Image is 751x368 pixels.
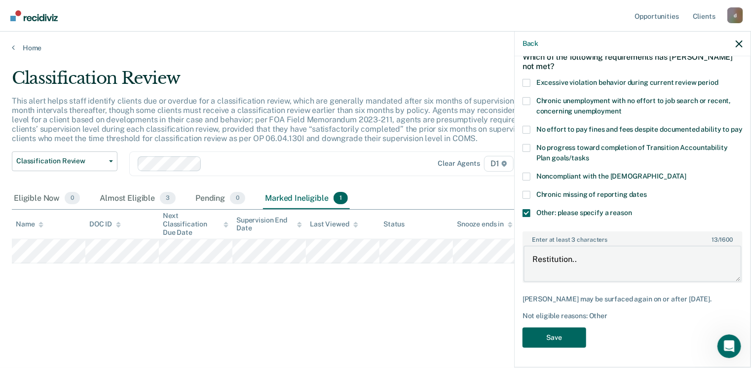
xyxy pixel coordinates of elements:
span: Classification Review [16,157,105,165]
div: Almost Eligible [98,188,178,210]
span: 3 [160,192,176,205]
span: D1 [484,156,514,172]
img: Recidiviz [10,10,58,21]
label: Enter at least 3 characters [524,232,742,243]
button: Profile dropdown button [727,7,743,23]
div: Last Viewed [310,220,358,228]
textarea: Restitution.. [524,246,742,282]
span: 0 [230,192,245,205]
button: Save [523,328,586,348]
span: No progress toward completion of Transition Accountability Plan goals/tasks [536,144,728,162]
div: Not eligible reasons: Other [523,312,743,320]
div: Which of the following requirements has [PERSON_NAME] not met? [523,44,743,79]
span: Other: please specify a reason [536,209,632,217]
span: Excessive violation behavior during current review period [536,78,718,86]
span: 13 [712,236,718,243]
span: 1 [334,192,348,205]
span: Chronic missing of reporting dates [536,190,647,198]
div: Name [16,220,43,228]
div: Marked Ineligible [263,188,350,210]
div: Clear agents [438,159,480,168]
div: Eligible Now [12,188,82,210]
p: This alert helps staff identify clients due or overdue for a classification review, which are gen... [12,96,572,144]
div: [PERSON_NAME] may be surfaced again on or after [DATE]. [523,295,743,303]
div: Pending [193,188,247,210]
span: Chronic unemployment with no effort to job search or recent, concerning unemployment [536,97,731,115]
span: No effort to pay fines and fees despite documented ability to pay [536,125,743,133]
span: / 1600 [712,236,733,243]
span: Noncompliant with the [DEMOGRAPHIC_DATA] [536,172,686,180]
iframe: Intercom live chat [717,334,741,358]
div: Supervision End Date [236,216,302,233]
a: Home [12,43,739,52]
div: Status [383,220,405,228]
div: DOC ID [89,220,121,228]
div: d [727,7,743,23]
button: Back [523,39,538,48]
span: 0 [65,192,80,205]
div: Next Classification Due Date [163,212,228,236]
div: Classification Review [12,68,575,96]
div: Snooze ends in [457,220,513,228]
